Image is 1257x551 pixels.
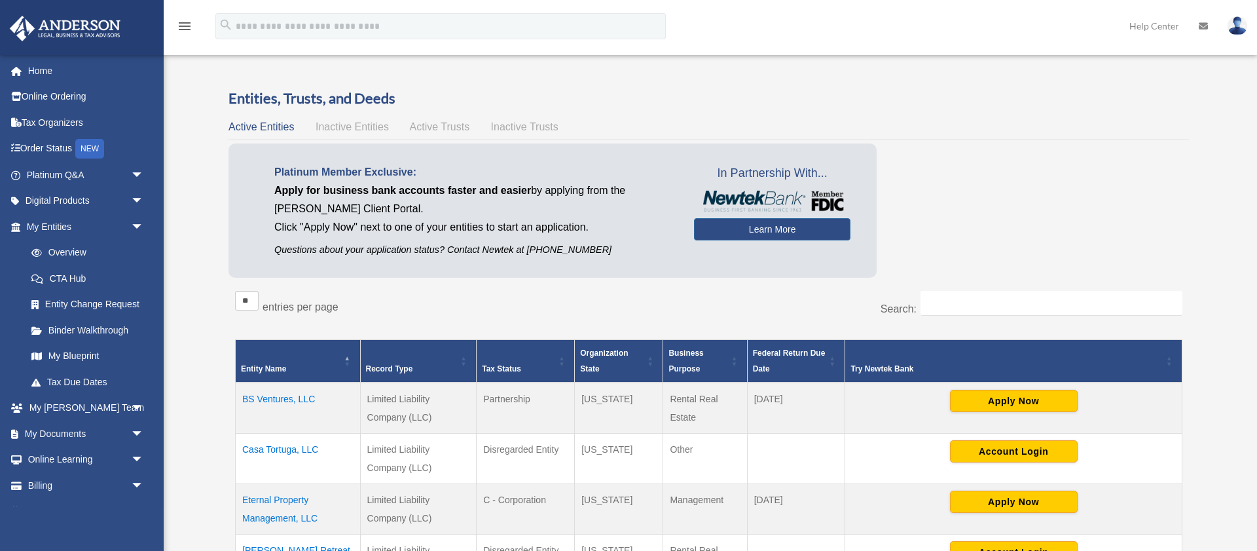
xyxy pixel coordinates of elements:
[575,339,663,383] th: Organization State: Activate to sort
[1228,16,1247,35] img: User Pic
[228,121,294,132] span: Active Entities
[747,339,845,383] th: Federal Return Due Date: Activate to sort
[950,440,1078,463] button: Account Login
[18,265,157,292] a: CTA Hub
[950,491,1078,513] button: Apply Now
[219,18,233,32] i: search
[9,499,164,525] a: Events Calendar
[236,433,361,484] td: Casa Tortuga, LLC
[131,162,157,189] span: arrow_drop_down
[366,364,413,373] span: Record Type
[274,163,674,181] p: Platinum Member Exclusive:
[236,339,361,383] th: Entity Name: Activate to invert sorting
[241,364,286,373] span: Entity Name
[9,188,164,214] a: Digital Productsarrow_drop_down
[9,447,164,473] a: Online Learningarrow_drop_down
[9,472,164,499] a: Billingarrow_drop_down
[360,339,477,383] th: Record Type: Activate to sort
[575,383,663,434] td: [US_STATE]
[131,188,157,215] span: arrow_drop_down
[263,301,338,313] label: entries per page
[18,240,151,266] a: Overview
[950,446,1078,456] a: Account Login
[950,390,1078,412] button: Apply Now
[6,16,124,41] img: Anderson Advisors Platinum Portal
[575,484,663,534] td: [US_STATE]
[177,18,192,34] i: menu
[850,361,1162,377] div: Try Newtek Bank
[694,218,850,240] a: Learn More
[9,395,164,421] a: My [PERSON_NAME] Teamarrow_drop_down
[491,121,558,132] span: Inactive Trusts
[753,349,826,373] span: Federal Return Due Date
[663,339,747,383] th: Business Purpose: Activate to sort
[360,433,477,484] td: Limited Liability Company (LLC)
[477,484,575,534] td: C - Corporation
[482,364,521,373] span: Tax Status
[747,484,845,534] td: [DATE]
[18,317,157,343] a: Binder Walkthrough
[9,214,157,240] a: My Entitiesarrow_drop_down
[131,447,157,474] span: arrow_drop_down
[477,433,575,484] td: Disregarded Entity
[477,383,575,434] td: Partnership
[177,23,192,34] a: menu
[668,349,703,373] span: Business Purpose
[9,84,164,110] a: Online Ordering
[131,421,157,447] span: arrow_drop_down
[360,383,477,434] td: Limited Liability Company (LLC)
[274,181,674,218] p: by applying from the [PERSON_NAME] Client Portal.
[663,383,747,434] td: Rental Real Estate
[18,369,157,395] a: Tax Due Dates
[131,472,157,499] span: arrow_drop_down
[274,242,674,258] p: Questions about your application status? Contact Newtek at [PHONE_NUMBER]
[274,185,531,196] span: Apply for business bank accounts faster and easier
[701,191,844,212] img: NewtekBankLogoSM.png
[9,421,164,447] a: My Documentsarrow_drop_down
[75,139,104,159] div: NEW
[18,292,157,318] a: Entity Change Request
[131,395,157,422] span: arrow_drop_down
[9,162,164,188] a: Platinum Q&Aarrow_drop_down
[845,339,1182,383] th: Try Newtek Bank : Activate to sort
[575,433,663,484] td: [US_STATE]
[9,109,164,136] a: Tax Organizers
[580,349,628,373] span: Organization State
[236,383,361,434] td: BS Ventures, LLC
[360,484,477,534] td: Limited Liability Company (LLC)
[881,303,917,314] label: Search:
[236,484,361,534] td: Eternal Property Management, LLC
[410,121,470,132] span: Active Trusts
[131,214,157,240] span: arrow_drop_down
[9,136,164,162] a: Order StatusNEW
[477,339,575,383] th: Tax Status: Activate to sort
[694,163,850,184] span: In Partnership With...
[663,484,747,534] td: Management
[274,218,674,237] p: Click "Apply Now" next to one of your entities to start an application.
[228,88,1189,109] h3: Entities, Trusts, and Deeds
[747,383,845,434] td: [DATE]
[9,58,164,84] a: Home
[663,433,747,484] td: Other
[316,121,389,132] span: Inactive Entities
[18,343,157,370] a: My Blueprint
